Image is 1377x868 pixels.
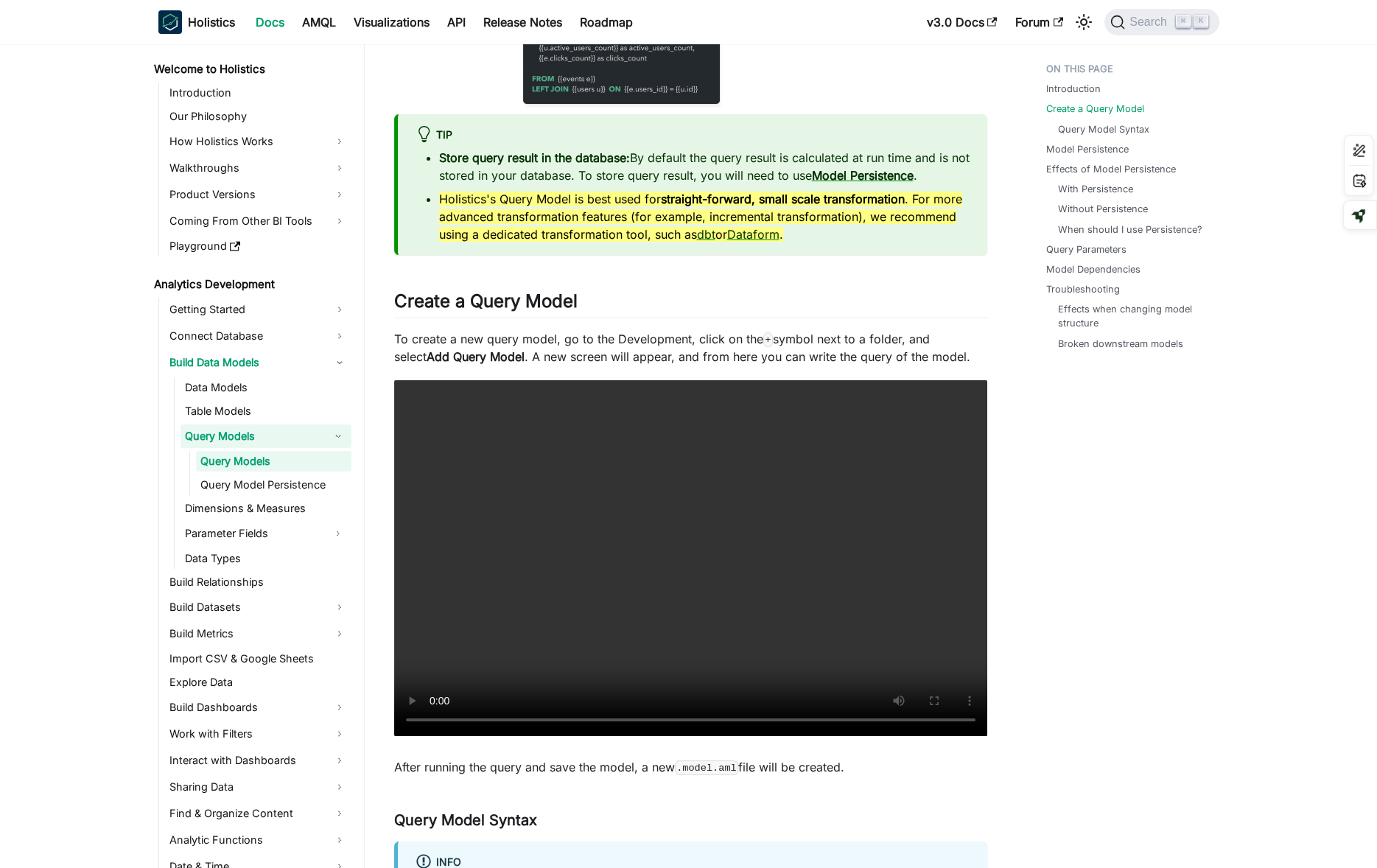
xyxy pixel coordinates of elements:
kbd: K [1194,15,1208,28]
a: Data Types [181,548,351,569]
b: Holistics [188,13,235,31]
li: By default the query result is calculated at run time and is not stored in your database. To stor... [439,149,970,184]
a: Query Parameters [1046,242,1127,256]
a: Analytics Development [150,274,351,295]
a: Docs [247,10,293,34]
a: Table Models [181,401,351,421]
a: Product Versions [165,183,351,206]
a: Welcome to Holistics [150,59,351,80]
a: HolisticsHolistics [158,10,235,34]
img: Holistics [158,10,182,34]
a: v3.0 Docs [918,10,1006,34]
a: Data Models [181,377,351,398]
a: Query Models [181,424,325,448]
a: API [438,10,474,34]
h2: Create a Query Model [394,290,987,318]
a: How Holistics Works [165,130,351,153]
a: Release Notes [474,10,571,34]
a: Analytic Functions [165,828,351,852]
a: Sharing Data [165,775,351,799]
button: Collapse sidebar category 'Query Models' [325,424,351,448]
a: Build Datasets [165,595,351,619]
h3: Query Model Syntax [394,811,987,830]
a: Visualizations [345,10,438,34]
a: Query Model Syntax [1058,122,1149,136]
lighter: Holistics's Query Model is best used for [439,192,661,206]
a: Model Persistence [1046,142,1129,156]
a: Parameter Fields [181,522,325,545]
a: Query Models [196,451,351,472]
a: AMQL [293,10,345,34]
a: Model Dependencies [1046,262,1141,276]
a: Introduction [1046,82,1101,96]
a: Roadmap [571,10,642,34]
a: Without Persistence [1058,202,1148,216]
a: Dimensions & Measures [181,498,351,519]
video: Your browser does not support embedding video, but you can . [394,380,987,736]
a: Walkthroughs [165,156,351,180]
strong: Store query result in the database: [439,150,630,165]
a: Our Philosophy [165,106,351,127]
strong: Add Query Model [427,349,525,364]
a: Coming From Other BI Tools [165,209,351,233]
a: Query Model Persistence [196,475,351,495]
code: .model.aml [675,760,739,775]
a: Connect Database [165,324,351,348]
a: Build Dashboards [165,696,351,719]
lighter: or [715,227,727,242]
button: Switch between dark and light mode (currently light mode) [1072,10,1096,34]
a: Explore Data [165,672,351,693]
p: To create a new query model, go to the Development, click on the symbol next to a folder, and sel... [394,330,987,365]
a: Broken downstream models [1058,337,1183,351]
a: Effects when changing model structure [1058,302,1205,330]
nav: Docs sidebar [144,44,365,868]
a: Interact with Dashboards [165,749,351,772]
lighter: . For more advanced transformation features (for example, incremental transformation), we recomme... [439,192,962,242]
lighter: straight-forward, small scale transformation [661,192,905,206]
a: dbt [697,227,715,242]
a: Import CSV & Google Sheets [165,648,351,669]
a: Introduction [165,83,351,103]
button: Search (Command+K) [1104,9,1219,35]
kbd: ⌘ [1176,15,1191,28]
code: + [763,332,773,347]
a: Find & Organize Content [165,802,351,825]
a: Create a Query Model [1046,102,1144,116]
a: Build Data Models [165,351,351,374]
button: Expand sidebar category 'Parameter Fields' [325,522,351,545]
a: Work with Filters [165,722,351,746]
a: Build Metrics [165,622,351,645]
a: Build Relationships [165,572,351,592]
a: Playground [165,236,351,256]
a: When should I use Persistence? [1058,223,1202,237]
a: With Persistence [1058,182,1133,196]
a: Dataform [727,227,779,242]
div: tip [416,126,970,145]
a: Troubleshooting [1046,282,1120,296]
a: Effects of Model Persistence [1046,162,1176,176]
a: Getting Started [165,298,351,321]
a: Model Persistence [812,168,914,183]
span: Search [1125,15,1176,29]
a: Forum [1006,10,1072,34]
p: After running the query and save the model, a new file will be created. [394,758,987,776]
lighter: . [779,227,783,242]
